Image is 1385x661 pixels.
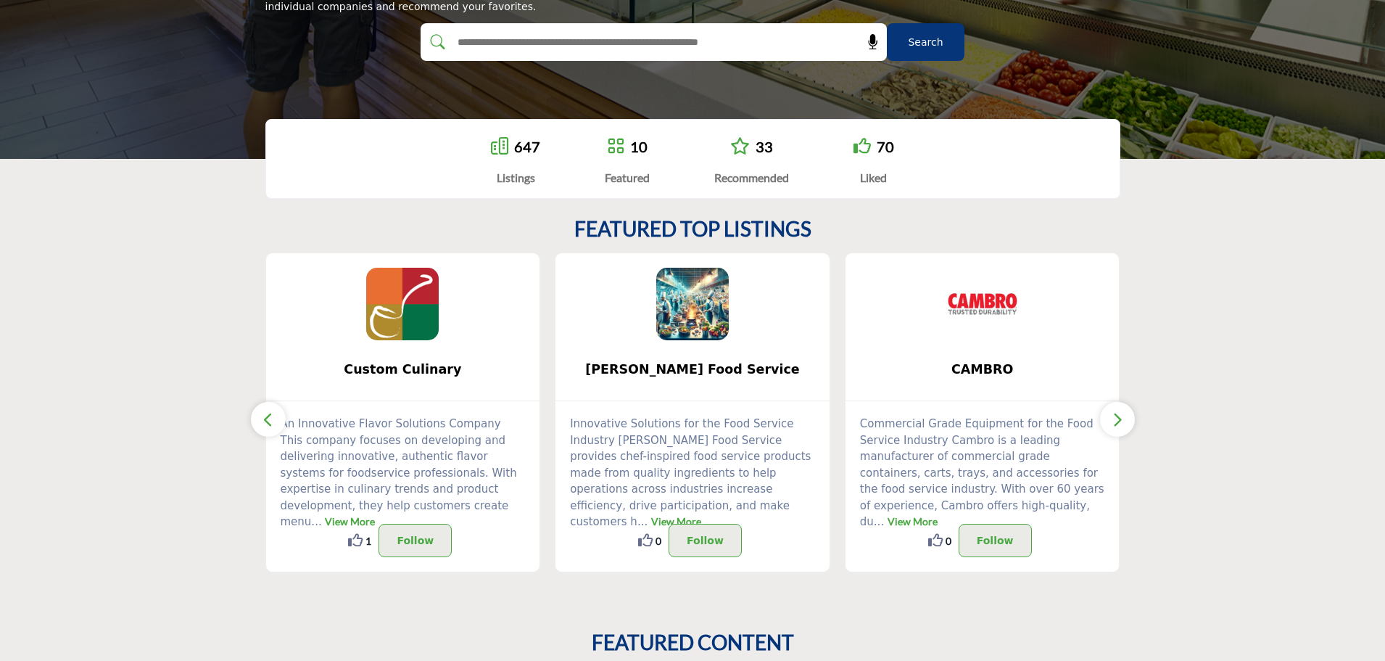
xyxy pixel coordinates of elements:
div: Liked [853,169,894,186]
button: Follow [959,524,1032,557]
p: Follow [397,532,434,549]
h2: FEATURED CONTENT [592,631,794,655]
a: CAMBRO [846,350,1120,389]
p: Follow [687,532,724,549]
span: ... [311,515,321,528]
b: Schwan's Food Service [577,350,808,389]
span: [PERSON_NAME] Food Service [577,360,808,379]
a: 70 [877,138,894,155]
p: Commercial Grade Equipment for the Food Service Industry Cambro is a leading manufacturer of comm... [860,416,1105,530]
p: Innovative Solutions for the Food Service Industry [PERSON_NAME] Food Service provides chef-inspi... [570,416,815,530]
a: [PERSON_NAME] Food Service [555,350,830,389]
span: 0 [656,533,661,549]
img: Custom Culinary [366,268,439,340]
span: 0 [946,533,951,549]
b: CAMBRO [867,350,1098,389]
a: Go to Recommended [730,137,750,157]
span: ... [637,515,648,528]
a: View More [888,515,938,527]
a: Go to Featured [607,137,624,157]
div: Listings [491,169,540,186]
p: An Innovative Flavor Solutions Company This company focuses on developing and delivering innovati... [281,416,526,530]
a: View More [325,515,375,527]
div: Featured [605,169,650,186]
span: ... [874,515,884,528]
button: Follow [379,524,452,557]
h2: FEATURED TOP LISTINGS [574,217,811,242]
button: Follow [669,524,742,557]
span: 1 [365,533,371,549]
a: Custom Culinary [266,350,540,389]
span: Search [908,35,943,50]
b: Custom Culinary [288,350,518,389]
button: Search [887,23,964,61]
i: Go to Liked [853,137,871,155]
img: CAMBRO [946,268,1019,340]
span: Custom Culinary [288,360,518,379]
span: CAMBRO [867,360,1098,379]
div: Recommended [714,169,789,186]
a: 647 [514,138,540,155]
p: Follow [977,532,1014,549]
a: View More [651,515,701,527]
a: 10 [630,138,648,155]
a: 33 [756,138,773,155]
img: Schwan's Food Service [656,268,729,340]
